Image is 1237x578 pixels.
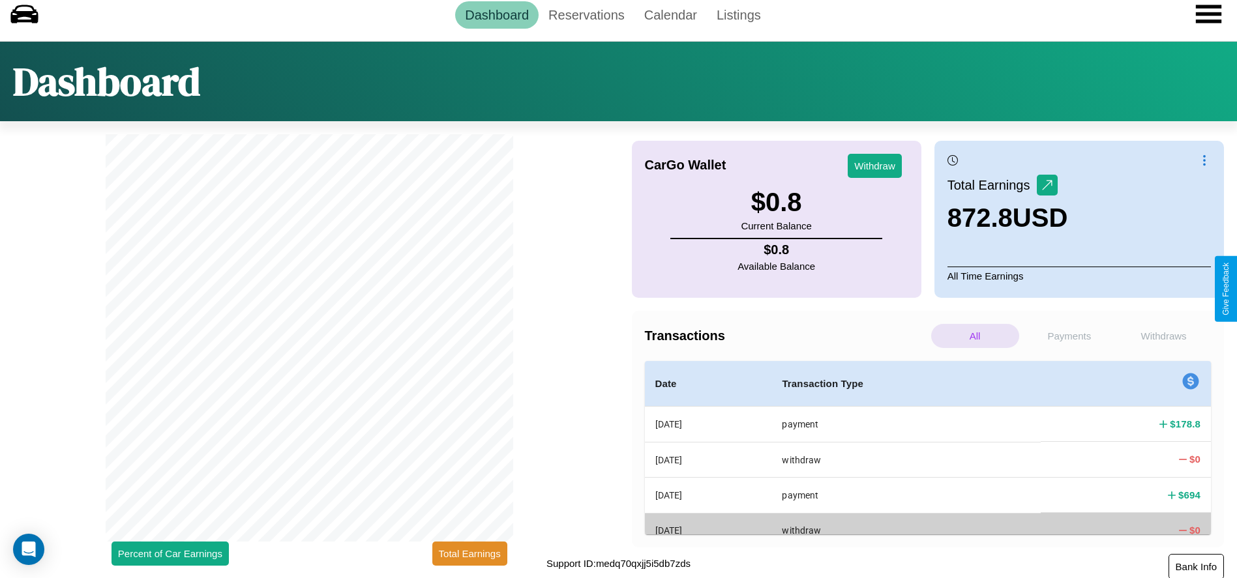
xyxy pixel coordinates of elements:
p: Available Balance [738,257,815,275]
h4: $ 694 [1178,488,1200,502]
div: Open Intercom Messenger [13,534,44,565]
th: [DATE] [645,513,772,547]
h4: $ 0 [1189,452,1200,466]
th: [DATE] [645,442,772,477]
th: withdraw [771,513,1041,547]
a: Listings [707,1,771,29]
button: Percent of Car Earnings [112,542,229,566]
h4: $ 178.8 [1170,417,1200,431]
th: payment [771,478,1041,513]
h4: Transactions [645,328,928,343]
th: [DATE] [645,407,772,442]
p: Payments [1026,324,1114,348]
p: Total Earnings [947,173,1037,197]
p: Current Balance [741,217,811,235]
table: simple table [645,361,1212,548]
h3: 872.8 USD [947,203,1068,233]
button: Total Earnings [432,542,507,566]
h1: Dashboard [13,55,200,108]
h4: Transaction Type [782,376,1030,392]
a: Dashboard [455,1,539,29]
th: withdraw [771,442,1041,477]
a: Calendar [634,1,707,29]
p: Withdraws [1120,324,1208,348]
p: Support ID: medq70qxjj5i5db7zds [546,555,691,572]
h4: $ 0.8 [738,242,815,257]
button: Withdraw [848,154,902,178]
p: All [931,324,1019,348]
a: Reservations [539,1,634,29]
h4: CarGo Wallet [645,158,726,173]
h3: $ 0.8 [741,188,811,217]
h4: Date [655,376,762,392]
p: All Time Earnings [947,267,1211,285]
th: [DATE] [645,478,772,513]
th: payment [771,407,1041,442]
h4: $ 0 [1189,523,1200,537]
div: Give Feedback [1221,263,1230,315]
